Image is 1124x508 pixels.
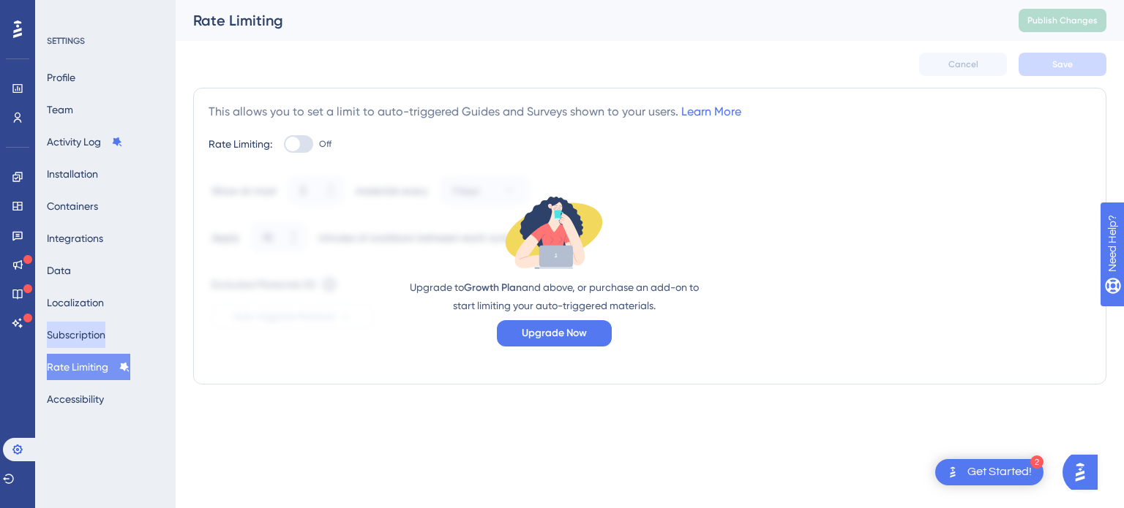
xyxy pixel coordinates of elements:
div: Get Started! [967,464,1032,480]
div: SETTINGS [47,35,165,47]
button: Integrations [47,225,103,251]
button: Data [47,257,71,284]
span: Upgrade Now [522,325,587,342]
span: Need Help? [34,4,91,21]
button: Profile [47,64,75,91]
div: This allows you to set a limit to auto-triggered Guides and Surveys shown to your users. [209,103,741,121]
img: launcher-image-alternative-text [944,463,962,481]
div: 2 [1030,455,1044,469]
button: Subscription [47,322,105,348]
button: Containers [47,193,98,219]
button: Save [1019,53,1106,76]
button: Rate Limiting [47,354,130,380]
button: Activity Log [47,129,123,155]
button: Localization [47,289,104,316]
span: Save [1052,58,1073,70]
div: Rate Limiting [193,10,982,31]
span: Publish Changes [1027,15,1098,26]
iframe: UserGuiding AI Assistant Launcher [1063,450,1106,494]
button: Cancel [919,53,1007,76]
div: Upgrade to and above, or purchase an add-on to start limiting your auto-triggered materials. [408,278,700,314]
button: Upgrade Now [497,320,612,346]
button: Publish Changes [1019,9,1106,32]
button: Installation [47,161,98,187]
button: Accessibility [47,386,104,412]
div: Open Get Started! checklist, remaining modules: 2 [935,459,1044,485]
a: Learn More [681,105,741,118]
span: Cancel [948,58,978,70]
span: Off [319,138,331,150]
div: Rate Limiting: [209,135,272,153]
span: Growth Plan [464,281,522,294]
button: Team [47,96,73,123]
